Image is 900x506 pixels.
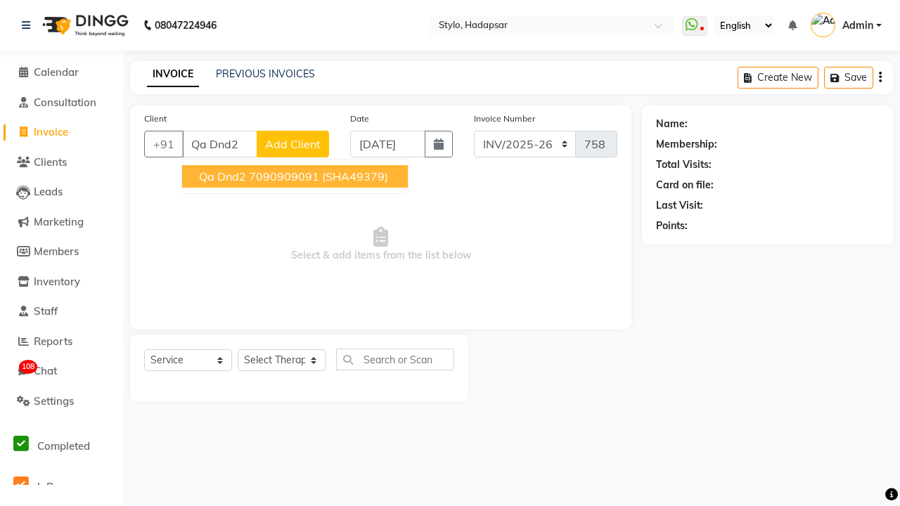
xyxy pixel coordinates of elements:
a: Reports [4,334,120,350]
button: Add Client [257,131,329,157]
a: Clients [4,155,120,171]
span: (SHA49379) [322,169,388,183]
span: InProgress [37,480,90,493]
div: Name: [656,117,688,131]
a: Staff [4,304,120,320]
span: Chat [34,364,57,377]
a: Inventory [4,274,120,290]
label: Client [144,112,167,125]
a: PREVIOUS INVOICES [216,67,315,80]
button: Save [824,67,873,89]
div: Last Visit: [656,198,703,213]
div: Points: [656,219,688,233]
span: Admin [842,18,873,33]
button: Create New [738,67,818,89]
a: Calendar [4,65,120,81]
span: Consultation [34,96,96,109]
b: 08047224946 [155,6,217,45]
label: Date [350,112,369,125]
span: Staff [34,304,58,318]
a: Leads [4,184,120,200]
label: Invoice Number [474,112,535,125]
span: Leads [34,185,63,198]
div: Card on file: [656,178,714,193]
span: Invoice [34,125,68,138]
span: Calendar [34,65,79,79]
ngb-highlight: 7090909091 [249,169,319,183]
img: Admin [811,13,835,37]
span: Settings [34,394,74,408]
span: Inventory [34,275,80,288]
a: 108Chat [4,363,120,379]
input: Search or Scan [336,349,454,370]
input: Search by Name/Mobile/Email/Code [182,131,257,157]
a: Consultation [4,95,120,111]
span: Reports [34,335,72,348]
img: logo [36,6,132,45]
a: Members [4,244,120,260]
a: Settings [4,394,120,410]
div: Total Visits: [656,157,712,172]
button: +91 [144,131,184,157]
a: Invoice [4,124,120,141]
a: Marketing [4,214,120,231]
span: 108 [19,360,37,374]
span: Clients [34,155,67,169]
span: Add Client [265,137,321,151]
span: Marketing [34,215,84,228]
div: Membership: [656,137,717,152]
span: Qa Dnd2 [199,169,246,183]
span: Completed [37,439,90,453]
a: INVOICE [147,62,199,87]
span: Members [34,245,79,258]
span: Select & add items from the list below [144,174,617,315]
